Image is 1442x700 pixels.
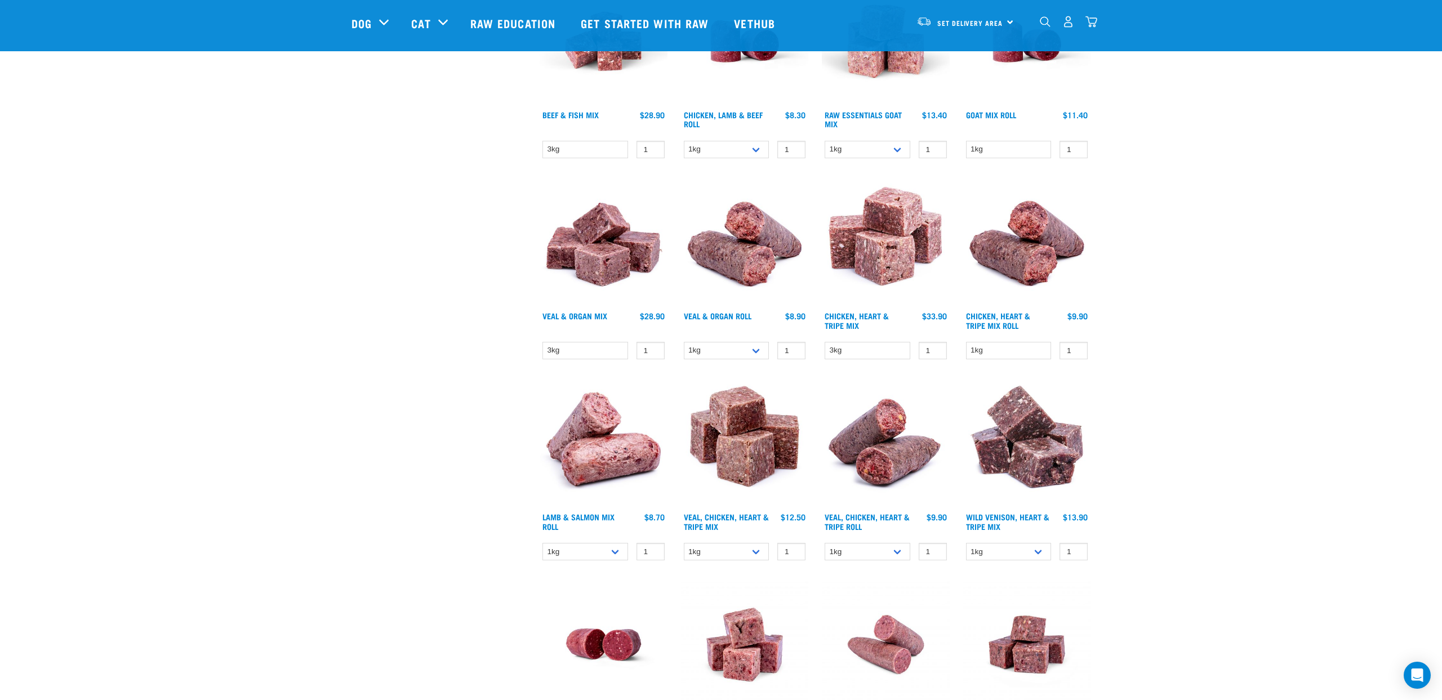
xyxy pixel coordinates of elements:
[777,141,805,158] input: 1
[919,141,947,158] input: 1
[825,515,910,528] a: Veal, Chicken, Heart & Tripe Roll
[922,311,947,320] div: $33.90
[540,380,667,507] img: 1261 Lamb Salmon Roll 01
[684,314,751,318] a: Veal & Organ Roll
[1063,110,1088,119] div: $11.40
[785,110,805,119] div: $8.30
[966,113,1016,117] a: Goat Mix Roll
[922,110,947,119] div: $13.40
[637,342,665,359] input: 1
[411,15,430,32] a: Cat
[640,311,665,320] div: $28.90
[681,179,809,306] img: Veal Organ Mix Roll 01
[684,113,763,126] a: Chicken, Lamb & Beef Roll
[684,515,769,528] a: Veal, Chicken, Heart & Tripe Mix
[825,314,889,327] a: Chicken, Heart & Tripe Mix
[542,515,615,528] a: Lamb & Salmon Mix Roll
[1085,16,1097,28] img: home-icon@2x.png
[637,141,665,158] input: 1
[966,314,1030,327] a: Chicken, Heart & Tripe Mix Roll
[637,543,665,560] input: 1
[723,1,789,46] a: Vethub
[822,380,950,507] img: 1263 Chicken Organ Roll 02
[963,380,1091,507] img: 1171 Venison Heart Tripe Mix 01
[937,21,1003,25] span: Set Delivery Area
[542,314,607,318] a: Veal & Organ Mix
[825,113,902,126] a: Raw Essentials Goat Mix
[1063,512,1088,521] div: $13.90
[966,515,1049,528] a: Wild Venison, Heart & Tripe Mix
[1040,16,1051,27] img: home-icon-1@2x.png
[351,15,372,32] a: Dog
[542,113,599,117] a: Beef & Fish Mix
[1067,311,1088,320] div: $9.90
[459,1,569,46] a: Raw Education
[1062,16,1074,28] img: user.png
[916,16,932,26] img: van-moving.png
[1404,662,1431,689] div: Open Intercom Messenger
[822,179,950,306] img: 1062 Chicken Heart Tripe Mix 01
[540,179,667,306] img: 1158 Veal Organ Mix 01
[963,179,1091,306] img: Chicken Heart Tripe Roll 01
[927,512,947,521] div: $9.90
[1060,342,1088,359] input: 1
[681,380,809,507] img: Veal Chicken Heart Tripe Mix 01
[1060,141,1088,158] input: 1
[785,311,805,320] div: $8.90
[644,512,665,521] div: $8.70
[777,342,805,359] input: 1
[1060,543,1088,560] input: 1
[640,110,665,119] div: $28.90
[777,543,805,560] input: 1
[781,512,805,521] div: $12.50
[569,1,723,46] a: Get started with Raw
[919,543,947,560] input: 1
[919,342,947,359] input: 1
